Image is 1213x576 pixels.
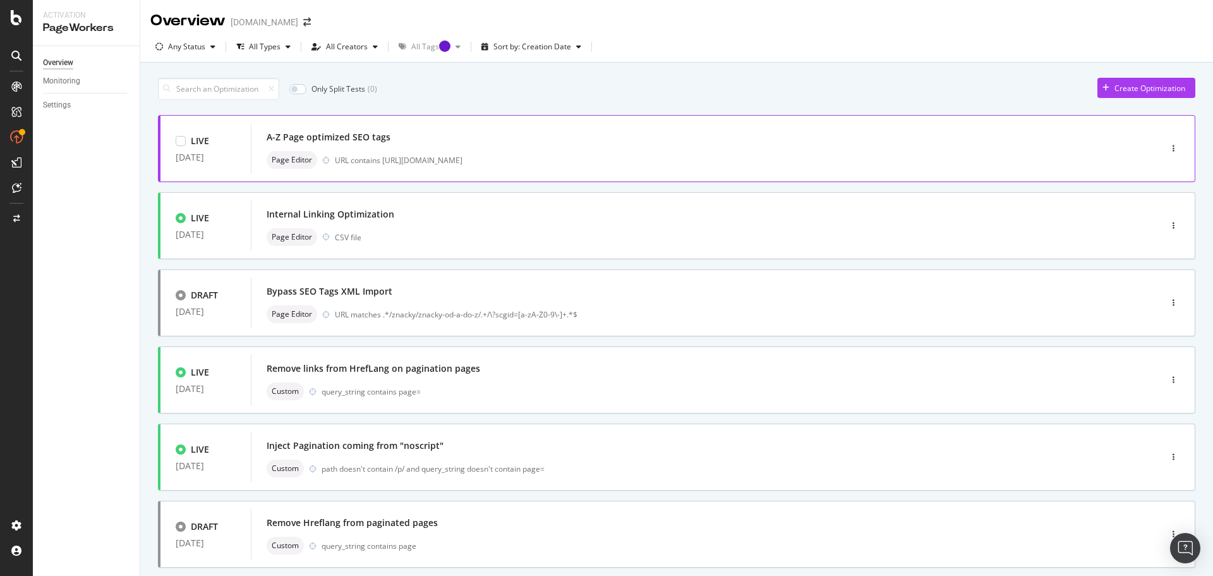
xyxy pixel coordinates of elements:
a: Overview [43,56,131,70]
div: Internal Linking Optimization [267,208,394,221]
span: Custom [272,465,299,472]
div: Overview [43,56,73,70]
span: Custom [272,388,299,395]
div: [DATE] [176,307,236,317]
div: neutral label [267,151,317,169]
span: Custom [272,542,299,549]
div: Sort by: Creation Date [493,43,571,51]
div: LIVE [191,135,209,147]
div: LIVE [191,212,209,224]
div: PageWorkers [43,21,130,35]
button: Any Status [150,37,220,57]
div: Any Status [168,43,205,51]
span: Page Editor [272,156,312,164]
div: All Tags [411,43,450,51]
div: Remove Hreflang from paginated pages [267,517,438,529]
div: Inject Pagination coming from "noscript" [267,439,444,452]
div: neutral label [267,228,317,246]
div: path doesn't contain /p/ and query_string doesn't contain page= [322,463,1107,474]
div: Monitoring [43,75,80,88]
div: query_string contains page= [322,386,1107,397]
div: Remove links from HrefLang on pagination pages [267,362,480,375]
button: All Creators [306,37,383,57]
div: Activation [43,10,130,21]
div: [DOMAIN_NAME] [231,16,298,28]
div: A-Z Page optimized SEO tags [267,131,390,144]
div: Overview [150,10,226,32]
div: query_string contains page [322,541,1107,551]
div: Settings [43,99,71,112]
div: ( 0 ) [368,83,377,94]
span: Page Editor [272,310,312,318]
a: Monitoring [43,75,131,88]
div: neutral label [267,383,304,400]
span: Page Editor [272,233,312,241]
button: All TagsTooltip anchor [394,37,466,57]
div: neutral label [267,537,304,555]
div: LIVE [191,443,209,456]
div: Create Optimization [1114,83,1185,94]
div: CSV file [335,232,361,243]
div: Only Split Tests [311,83,365,94]
div: URL matches .*/znacky/znacky-od-a-do-z/.+/\?scgid=[a-zA-Z0-9\-]+.*$ [335,309,1107,320]
div: neutral label [267,460,304,477]
div: Bypass SEO Tags XML Import [267,285,392,298]
div: arrow-right-arrow-left [303,18,311,27]
div: [DATE] [176,152,236,162]
button: Sort by: Creation Date [476,37,586,57]
button: Create Optimization [1097,78,1195,98]
div: [DATE] [176,538,236,548]
div: DRAFT [191,289,218,302]
a: Settings [43,99,131,112]
div: neutral label [267,305,317,323]
input: Search an Optimization [158,78,279,100]
button: All Types [231,37,296,57]
div: Open Intercom Messenger [1170,533,1200,563]
div: All Types [249,43,281,51]
div: DRAFT [191,520,218,533]
div: [DATE] [176,230,236,240]
div: [DATE] [176,461,236,471]
div: All Creators [326,43,368,51]
div: URL contains [URL][DOMAIN_NAME] [335,155,1107,166]
div: Tooltip anchor [439,40,450,52]
div: [DATE] [176,384,236,394]
div: LIVE [191,366,209,379]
